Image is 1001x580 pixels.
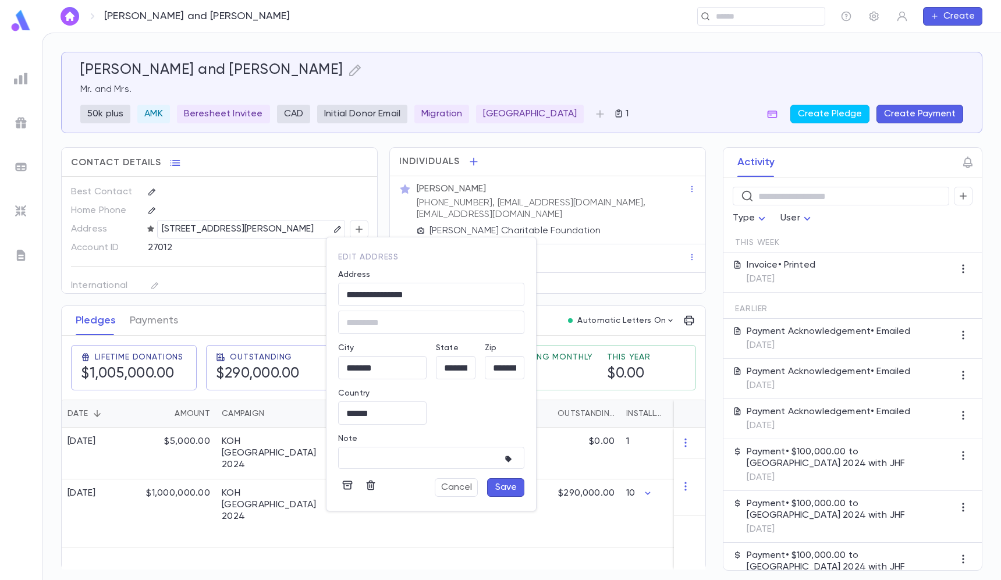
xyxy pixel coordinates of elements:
[487,478,524,497] button: Save
[338,253,399,261] span: edit address
[338,343,354,353] label: City
[338,270,370,279] label: Address
[485,343,496,353] label: Zip
[436,343,459,353] label: State
[435,478,478,497] button: Cancel
[338,434,358,443] label: Note
[338,389,370,398] label: Country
